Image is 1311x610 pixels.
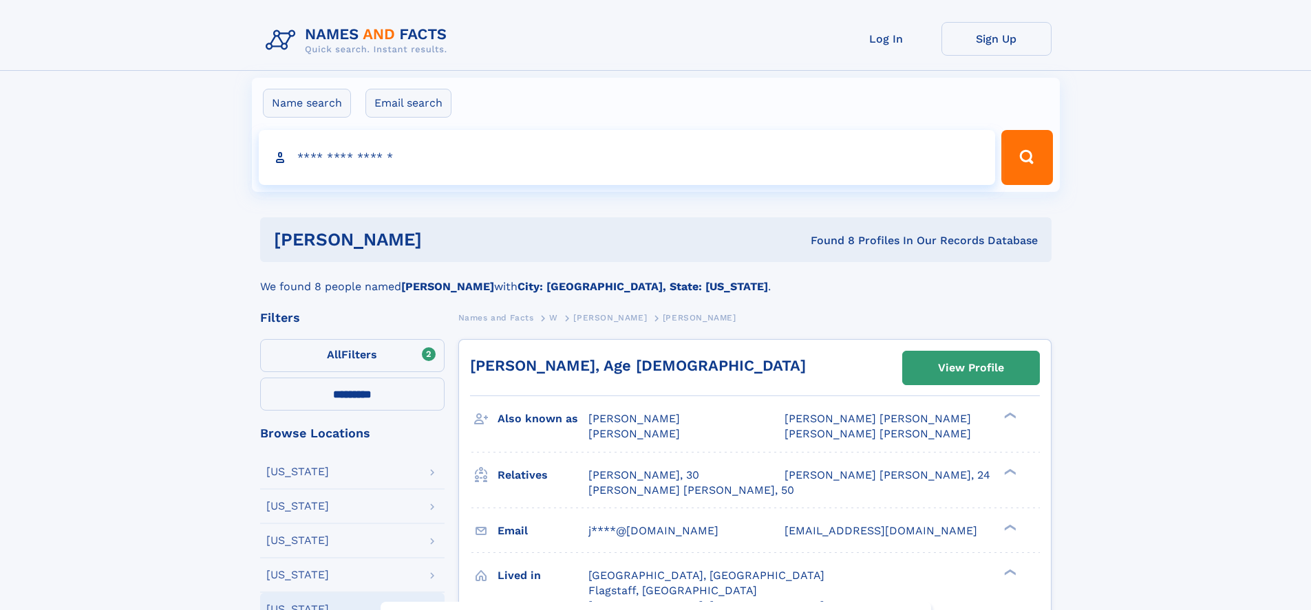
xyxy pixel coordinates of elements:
[498,519,588,543] h3: Email
[365,89,451,118] label: Email search
[266,466,329,477] div: [US_STATE]
[573,309,647,326] a: [PERSON_NAME]
[785,412,971,425] span: [PERSON_NAME] [PERSON_NAME]
[588,584,757,597] span: Flagstaff, [GEOGRAPHIC_DATA]
[941,22,1052,56] a: Sign Up
[498,464,588,487] h3: Relatives
[588,483,794,498] a: [PERSON_NAME] [PERSON_NAME], 50
[1001,467,1017,476] div: ❯
[1001,567,1017,576] div: ❯
[498,564,588,587] h3: Lived in
[260,22,458,59] img: Logo Names and Facts
[266,501,329,512] div: [US_STATE]
[498,407,588,431] h3: Also known as
[260,339,445,372] label: Filters
[401,280,494,293] b: [PERSON_NAME]
[518,280,768,293] b: City: [GEOGRAPHIC_DATA], State: [US_STATE]
[259,130,996,185] input: search input
[549,313,558,323] span: W
[470,357,806,374] a: [PERSON_NAME], Age [DEMOGRAPHIC_DATA]
[260,427,445,439] div: Browse Locations
[266,535,329,546] div: [US_STATE]
[938,352,1004,384] div: View Profile
[1001,130,1052,185] button: Search Button
[588,427,680,440] span: [PERSON_NAME]
[785,427,971,440] span: [PERSON_NAME] [PERSON_NAME]
[616,233,1038,248] div: Found 8 Profiles In Our Records Database
[663,313,736,323] span: [PERSON_NAME]
[573,313,647,323] span: [PERSON_NAME]
[785,468,990,483] a: [PERSON_NAME] [PERSON_NAME], 24
[588,468,699,483] a: [PERSON_NAME], 30
[263,89,351,118] label: Name search
[327,348,341,361] span: All
[831,22,941,56] a: Log In
[1001,411,1017,420] div: ❯
[274,231,617,248] h1: [PERSON_NAME]
[1001,523,1017,532] div: ❯
[260,312,445,324] div: Filters
[260,262,1052,295] div: We found 8 people named with .
[266,569,329,580] div: [US_STATE]
[785,524,977,537] span: [EMAIL_ADDRESS][DOMAIN_NAME]
[903,351,1039,384] a: View Profile
[588,569,824,582] span: [GEOGRAPHIC_DATA], [GEOGRAPHIC_DATA]
[588,412,680,425] span: [PERSON_NAME]
[549,309,558,326] a: W
[458,309,534,326] a: Names and Facts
